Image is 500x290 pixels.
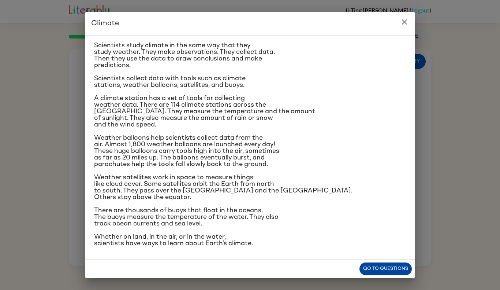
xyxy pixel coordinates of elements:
span: Scientists study climate in the same way that they study weather. They make observations. They co... [94,42,275,69]
span: Weather satellites work in space to measure things like cloud cover. Some satellites orbit the Ea... [94,174,352,201]
h2: Climate [85,12,415,35]
span: Scientists collect data with tools such as climate stations, weather balloons, satellites, and bu... [94,75,246,88]
span: Weather balloons help scientists collect data from the air. Almost 1,800 weather balloons are lau... [94,135,279,168]
span: There are thousands of buoys that float in the oceans. The buoys measure the temperature of the w... [94,207,279,227]
span: A climate station has a set of tools for collecting weather data. There are 114 climate stations ... [94,95,315,128]
span: Whether on land, in the air, or in the water, scientists have ways to learn about Earth’s climate. [94,234,253,247]
button: Go to questions [359,263,412,275]
button: close [397,15,412,29]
